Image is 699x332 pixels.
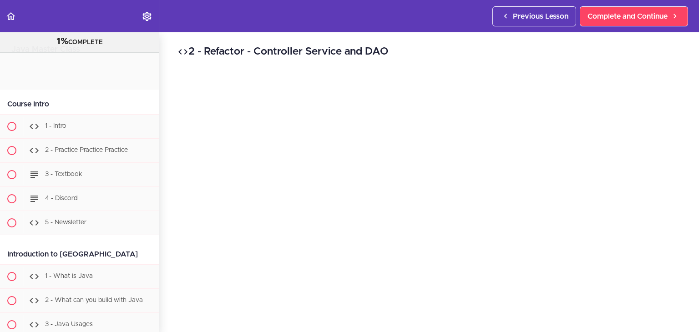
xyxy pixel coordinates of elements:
[45,273,93,279] span: 1 - What is Java
[11,36,147,48] div: COMPLETE
[45,123,66,129] span: 1 - Intro
[142,11,152,22] svg: Settings Menu
[45,195,77,201] span: 4 - Discord
[177,44,681,60] h2: 2 - Refactor - Controller Service and DAO
[45,219,86,226] span: 5 - Newsletter
[45,171,82,177] span: 3 - Textbook
[580,6,688,26] a: Complete and Continue
[492,6,576,26] a: Previous Lesson
[5,11,16,22] svg: Back to course curriculum
[588,11,668,22] span: Complete and Continue
[45,321,93,327] span: 3 - Java Usages
[45,147,128,153] span: 2 - Practice Practice Practice
[56,37,68,46] span: 1%
[45,297,143,303] span: 2 - What can you build with Java
[513,11,568,22] span: Previous Lesson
